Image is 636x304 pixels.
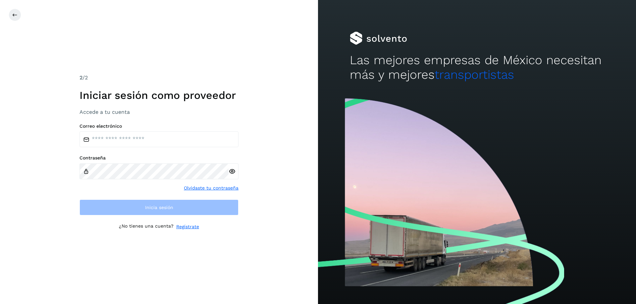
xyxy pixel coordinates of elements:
[435,67,514,82] span: transportistas
[79,74,238,82] div: /2
[79,123,238,129] label: Correo electrónico
[176,223,199,230] a: Regístrate
[79,109,238,115] h3: Accede a tu cuenta
[184,185,238,192] a: Olvidaste tu contraseña
[145,205,173,210] span: Inicia sesión
[350,53,604,82] h2: Las mejores empresas de México necesitan más y mejores
[119,223,174,230] p: ¿No tienes una cuenta?
[79,89,238,102] h1: Iniciar sesión como proveedor
[79,74,82,81] span: 2
[79,155,238,161] label: Contraseña
[79,199,238,215] button: Inicia sesión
